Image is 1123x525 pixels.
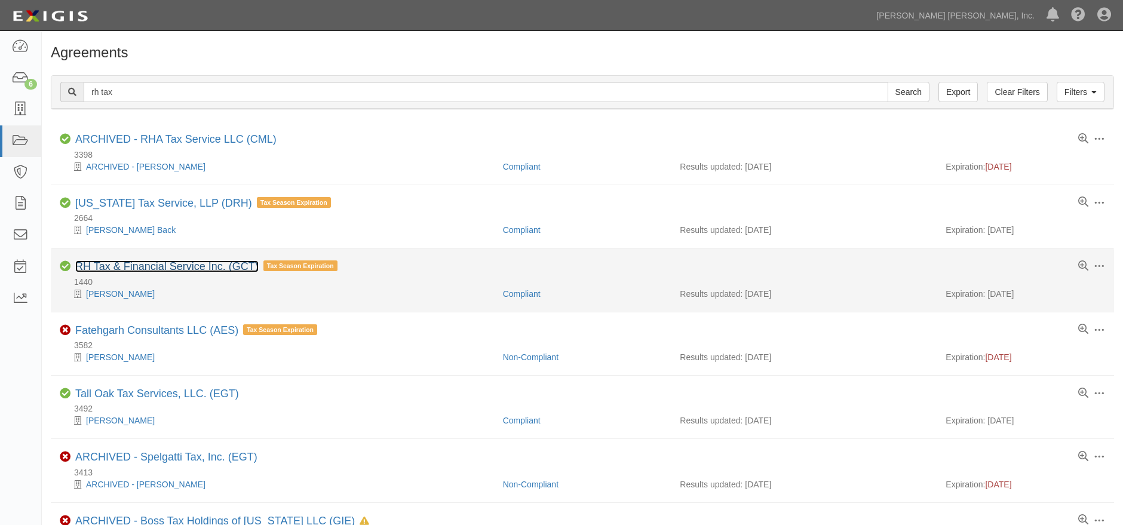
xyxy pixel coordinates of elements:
div: ARCHIVED - Lew Spelgatti [60,478,494,490]
i: Help Center - Complianz [1071,8,1085,23]
div: 3413 [60,466,1114,478]
div: 2664 [60,212,1114,224]
a: [US_STATE] Tax Service, LLP (DRH) [75,197,252,209]
a: Export [938,82,978,102]
a: View results summary [1078,134,1088,145]
a: ARCHIVED - RHA Tax Service LLC (CML) [75,133,277,145]
a: ARCHIVED - [PERSON_NAME] [86,480,205,489]
div: Fatehgarh Consultants LLC (AES) [75,324,317,337]
a: ARCHIVED - [PERSON_NAME] [86,162,205,171]
a: Compliant [503,162,541,171]
span: Tax Season Expiration [243,324,317,335]
div: Expiration: [946,478,1105,490]
div: Balwinder Chhokar [60,288,494,300]
a: Compliant [503,289,541,299]
div: 3492 [60,403,1114,415]
div: Michigan Tax Service, LLP (DRH) [75,197,331,210]
a: Compliant [503,225,541,235]
div: Spelgatti Tax, Inc. (EGT) [75,451,257,464]
span: Tax Season Expiration [263,260,337,271]
div: Results updated: [DATE] [680,478,928,490]
img: logo-5460c22ac91f19d4615b14bd174203de0afe785f0fc80cf4dbbc73dc1793850b.png [9,5,91,27]
div: Results updated: [DATE] [680,161,928,173]
a: [PERSON_NAME] [86,289,155,299]
div: Expiration: [DATE] [946,224,1105,236]
a: View results summary [1078,197,1088,208]
i: Compliant [60,134,70,145]
i: Compliant [60,198,70,208]
div: 3582 [60,339,1114,351]
div: Surinder Kaur [60,351,494,363]
div: James Back [60,224,494,236]
a: View results summary [1078,388,1088,399]
input: Search [84,82,888,102]
a: Non-Compliant [503,352,559,362]
div: Results updated: [DATE] [680,351,928,363]
a: Non-Compliant [503,480,559,489]
div: 3398 [60,149,1114,161]
input: Search [888,82,929,102]
a: Compliant [503,416,541,425]
i: Compliant [60,261,70,272]
span: [DATE] [985,352,1011,362]
span: [DATE] [985,480,1011,489]
div: Tall Oak Tax Services, LLC. (EGT) [75,388,239,401]
a: View results summary [1078,261,1088,272]
span: [DATE] [985,162,1011,171]
div: 1440 [60,276,1114,288]
div: Expiration: [946,351,1105,363]
div: Expiration: [DATE] [946,288,1105,300]
span: Tax Season Expiration [257,197,331,208]
a: Tall Oak Tax Services, LLC. (EGT) [75,388,239,400]
i: Compliant [60,388,70,399]
div: Chris Potter [60,415,494,426]
a: View results summary [1078,324,1088,335]
div: Expiration: [DATE] [946,415,1105,426]
div: ARCHIVED - Asif Javed [60,161,494,173]
a: [PERSON_NAME] Back [86,225,176,235]
a: [PERSON_NAME] [86,416,155,425]
a: Clear Filters [987,82,1047,102]
a: ARCHIVED - Spelgatti Tax, Inc. (EGT) [75,451,257,463]
div: 6 [24,79,37,90]
a: RH Tax & Financial Service Inc. (GCT) [75,260,259,272]
h1: Agreements [51,45,1114,60]
div: Results updated: [DATE] [680,224,928,236]
div: Results updated: [DATE] [680,415,928,426]
div: RH Tax & Financial Service Inc. (GCT) [75,260,337,274]
a: Filters [1057,82,1104,102]
div: RHA Tax Service LLC (CML) [75,133,277,146]
a: [PERSON_NAME] [PERSON_NAME], Inc. [870,4,1041,27]
div: Expiration: [946,161,1105,173]
a: Fatehgarh Consultants LLC (AES) [75,324,238,336]
div: Results updated: [DATE] [680,288,928,300]
a: [PERSON_NAME] [86,352,155,362]
a: View results summary [1078,452,1088,462]
i: Non-Compliant [60,452,70,462]
i: Non-Compliant [60,325,70,336]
